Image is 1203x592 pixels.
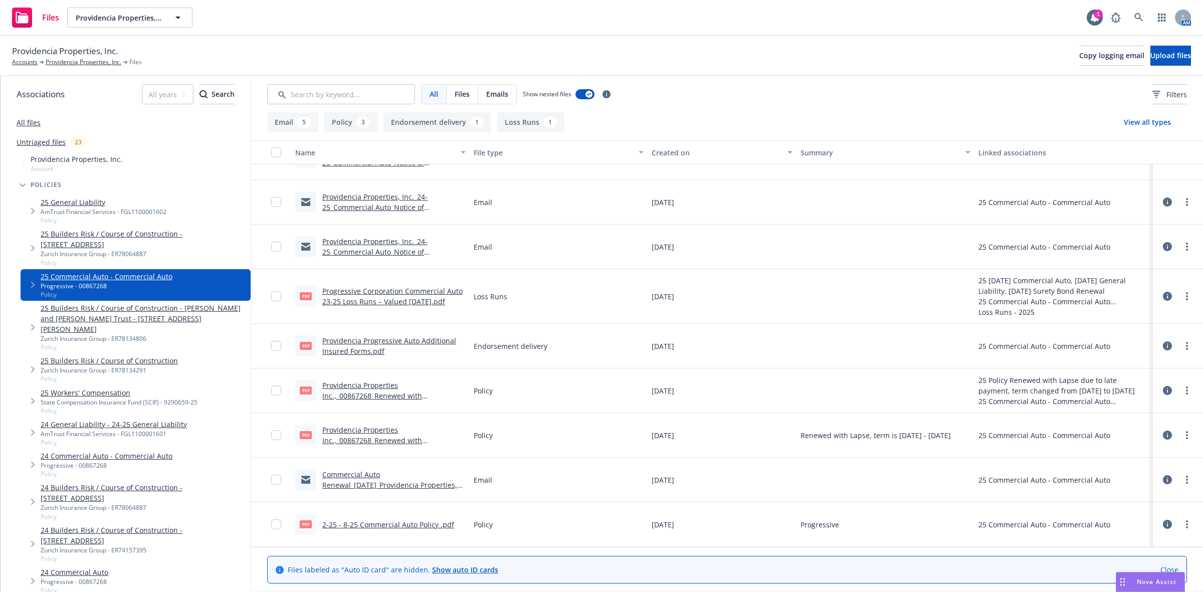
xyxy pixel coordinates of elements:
[67,8,192,28] button: Providencia Properties, Inc.
[46,58,121,67] a: Providencia Properties, Inc.
[41,438,187,447] span: Policy
[1181,518,1193,530] a: more
[1106,8,1126,28] a: Report a Bug
[17,118,41,127] a: All files
[17,88,65,101] span: Associations
[41,229,247,250] a: 25 Builders Risk / Course of Construction - [STREET_ADDRESS]
[295,147,455,158] div: Name
[41,451,172,461] a: 24 Commercial Auto - Commercial Auto
[41,366,178,374] div: Zurich Insurance Group - ER78134291
[652,430,674,441] span: [DATE]
[322,237,428,267] a: Providencia Properties, Inc._24-25_Commercial Auto_Notice of Cancellation eff [DATE]
[41,525,247,546] a: 24 Builders Risk / Course of Construction - [STREET_ADDRESS]
[1181,474,1193,486] a: more
[41,577,108,586] div: Progressive - 00867268
[291,140,470,164] button: Name
[41,355,178,366] a: 25 Builders Risk / Course of Construction
[199,84,235,104] button: SearchSearch
[41,470,172,478] span: Policy
[1181,290,1193,302] a: more
[1181,241,1193,253] a: more
[41,343,247,351] span: Policy
[1150,51,1191,60] span: Upload files
[41,374,178,383] span: Policy
[383,112,491,132] button: Endorsement delivery
[271,147,281,157] input: Select all
[474,341,547,351] span: Endorsement delivery
[41,290,172,299] span: Policy
[455,89,470,99] span: Files
[978,396,1149,407] div: 25 Commercial Auto - Commercial Auto
[432,565,498,574] a: Show auto ID cards
[41,567,108,577] a: 24 Commercial Auto
[271,430,281,440] input: Toggle Row Selected
[474,242,492,252] span: Email
[322,380,422,411] a: Providencia Properties Inc.,_00867268_Renewed with lapseDec.pdf
[1079,46,1144,66] button: Copy logging email
[652,291,674,302] span: [DATE]
[1116,572,1185,592] button: Nova Assist
[474,385,493,396] span: Policy
[41,250,247,258] div: Zurich Insurance Group - ER78064887
[70,136,87,148] div: 23
[1181,429,1193,441] a: more
[430,89,438,99] span: All
[978,296,1149,307] div: 25 Commercial Auto - Commercial Auto
[1181,340,1193,352] a: more
[271,291,281,301] input: Toggle Row Selected
[474,475,492,485] span: Email
[41,482,247,503] a: 24 Builders Risk / Course of Construction - [STREET_ADDRESS]
[974,140,1153,164] button: Linked associations
[41,216,166,225] span: Policy
[652,519,674,530] span: [DATE]
[41,512,247,521] span: Policy
[271,242,281,252] input: Toggle Row Selected
[652,385,674,396] span: [DATE]
[474,147,633,158] div: File type
[300,431,312,439] span: pdf
[652,197,674,208] span: [DATE]
[978,147,1149,158] div: Linked associations
[41,259,247,267] span: Policy
[1152,89,1187,100] span: Filters
[41,398,197,407] div: State Compensation Insurance Fund (SCIF) - 9290659-25
[271,519,281,529] input: Toggle Row Selected
[652,242,674,252] span: [DATE]
[17,137,66,147] a: Untriaged files
[470,117,484,128] div: 1
[41,271,172,282] a: 25 Commercial Auto - Commercial Auto
[474,197,492,208] span: Email
[800,430,951,441] span: Renewed with Lapse, term is [DATE] - [DATE]
[12,58,38,67] a: Accounts
[12,45,118,58] span: Providencia Properties, Inc.
[41,461,172,470] div: Progressive - 00867268
[41,554,247,563] span: Policy
[523,90,571,98] span: Show nested files
[1079,51,1144,60] span: Copy logging email
[41,303,247,334] a: 25 Builders Risk / Course of Construction - [PERSON_NAME] and [PERSON_NAME] Trust - [STREET_ADDRE...
[199,90,208,98] svg: Search
[648,140,796,164] button: Created on
[652,147,781,158] div: Created on
[978,519,1110,530] div: 25 Commercial Auto - Commercial Auto
[474,519,493,530] span: Policy
[41,503,247,512] div: Zurich Insurance Group - ER78064887
[978,197,1110,208] div: 25 Commercial Auto - Commercial Auto
[978,475,1110,485] div: 25 Commercial Auto - Commercial Auto
[31,182,62,188] span: Policies
[41,546,247,554] div: Zurich Insurance Group - ER74157395
[800,519,839,530] span: Progressive
[297,117,311,128] div: 5
[652,341,674,351] span: [DATE]
[41,208,166,216] div: AmTrust Financial Services - FGL1100001602
[1152,84,1187,104] button: Filters
[978,307,1149,317] div: Loss Runs - 2025
[1129,8,1149,28] a: Search
[41,387,197,398] a: 25 Workers' Compensation
[978,375,1149,396] div: 25 Policy Renewed with Lapse due to late payment, term changed from [DATE] to [DATE]
[271,475,281,485] input: Toggle Row Selected
[199,85,235,104] div: Search
[1152,8,1172,28] a: Switch app
[322,286,463,306] a: Progressive Corporation Commercial Auto 23-25 Loss Runs – Valued [DATE].pdf
[1137,577,1176,586] span: Nova Assist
